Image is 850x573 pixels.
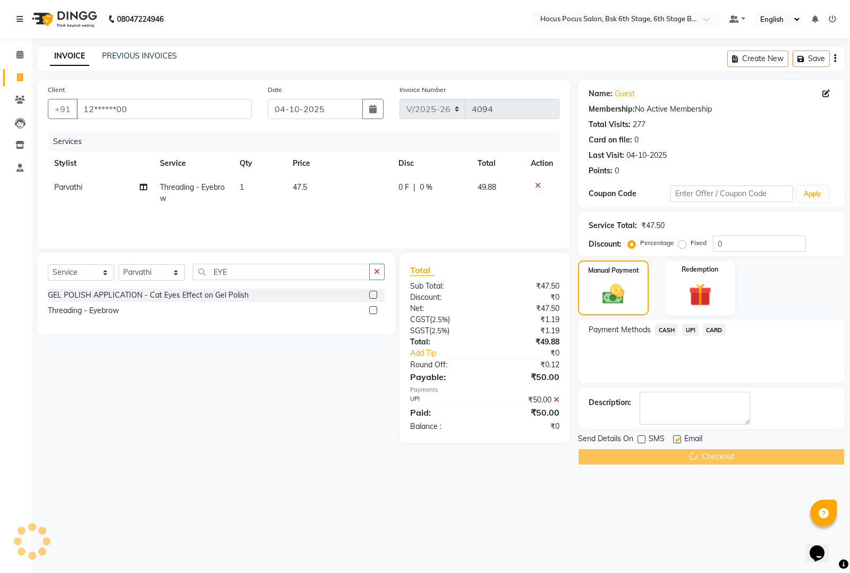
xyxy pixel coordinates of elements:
div: ₹0 [485,292,568,303]
div: Discount: [589,239,622,250]
button: Apply [797,186,828,202]
div: 277 [633,119,645,130]
th: Stylist [48,151,154,175]
div: ₹0 [499,348,568,359]
img: _gift.svg [682,281,719,309]
button: Create New [727,50,788,67]
input: Enter Offer / Coupon Code [670,186,793,202]
th: Price [286,151,392,175]
th: Service [154,151,233,175]
label: Percentage [640,238,674,248]
a: PREVIOUS INVOICES [102,51,177,61]
div: 04-10-2025 [626,150,667,161]
div: ₹50.00 [485,406,568,419]
div: ₹1.19 [485,325,568,336]
a: Guest [615,88,635,99]
span: UPI [682,324,699,336]
div: Services [49,132,567,151]
div: ( ) [402,314,485,325]
div: ₹50.00 [485,394,568,406]
label: Fixed [691,238,707,248]
a: Add Tip [402,348,499,359]
div: Payments [410,385,559,394]
span: CGST [410,315,430,324]
div: Sub Total: [402,281,485,292]
div: No Active Membership [589,104,834,115]
span: CASH [655,324,678,336]
span: 0 F [398,182,409,193]
span: 0 % [420,182,432,193]
div: 0 [634,134,639,146]
div: ₹49.88 [485,336,568,348]
span: 2.5% [431,326,447,335]
span: 2.5% [432,315,448,324]
label: Manual Payment [588,266,639,275]
div: Name: [589,88,613,99]
span: | [413,182,415,193]
th: Action [524,151,559,175]
div: Round Off: [402,359,485,370]
label: Invoice Number [399,85,446,95]
div: Net: [402,303,485,314]
label: Date [268,85,282,95]
div: Card on file: [589,134,632,146]
span: SMS [649,433,665,446]
div: ₹50.00 [485,370,568,383]
img: _cash.svg [596,282,631,307]
label: Client [48,85,65,95]
span: Send Details On [578,433,633,446]
img: logo [27,4,100,34]
span: Threading - Eyebrow [160,182,225,203]
th: Total [471,151,524,175]
span: SGST [410,326,429,335]
div: Discount: [402,292,485,303]
th: Disc [392,151,472,175]
span: Email [684,433,702,446]
div: 0 [615,165,619,176]
div: ₹47.50 [485,303,568,314]
div: Total Visits: [589,119,631,130]
span: CARD [703,324,726,336]
div: GEL POLISH APPLICATION - Cat Eyes Effect on Gel Polish [48,290,249,301]
span: Payment Methods [589,324,651,335]
label: Redemption [682,265,718,274]
a: INVOICE [50,47,89,66]
div: Total: [402,336,485,348]
div: Coupon Code [589,188,670,199]
div: Last Visit: [589,150,624,161]
div: ( ) [402,325,485,336]
span: 1 [240,182,244,192]
div: Service Total: [589,220,637,231]
span: 47.5 [293,182,307,192]
div: Points: [589,165,613,176]
input: Search by Name/Mobile/Email/Code [76,99,252,119]
div: ₹47.50 [641,220,665,231]
div: Threading - Eyebrow [48,305,119,316]
span: 49.88 [478,182,496,192]
iframe: chat widget [805,530,839,562]
input: Search or Scan [193,264,370,280]
div: Description: [589,397,631,408]
div: UPI [402,394,485,406]
button: +91 [48,99,78,119]
div: ₹0 [485,421,568,432]
span: Total [410,265,435,276]
div: ₹1.19 [485,314,568,325]
div: Membership: [589,104,635,115]
b: 08047224946 [117,4,164,34]
th: Qty [233,151,286,175]
div: Payable: [402,370,485,383]
div: ₹0.12 [485,359,568,370]
button: Save [793,50,830,67]
div: ₹47.50 [485,281,568,292]
div: Balance : [402,421,485,432]
div: Paid: [402,406,485,419]
span: Parvathi [54,182,82,192]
